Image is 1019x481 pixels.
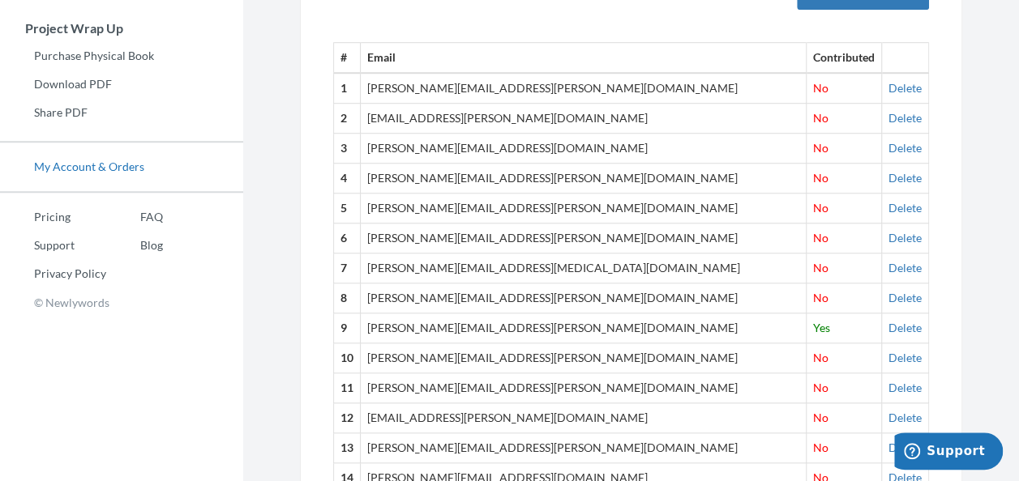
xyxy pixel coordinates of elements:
[888,171,922,185] a: Delete
[334,223,361,253] th: 6
[894,432,1003,473] iframe: Opens a widget where you can chat to one of our agents
[334,433,361,463] th: 13
[813,141,828,155] span: No
[888,231,922,245] a: Delete
[813,291,828,304] span: No
[888,291,922,304] a: Delete
[334,43,361,73] th: #
[813,201,828,215] span: No
[361,73,807,103] td: [PERSON_NAME][EMAIL_ADDRESS][PERSON_NAME][DOMAIN_NAME]
[807,43,882,73] th: Contributed
[334,194,361,223] th: 5
[888,141,922,155] a: Delete
[106,233,163,258] a: Blog
[334,73,361,103] th: 1
[813,351,828,364] span: No
[334,343,361,373] th: 10
[361,373,807,403] td: [PERSON_NAME][EMAIL_ADDRESS][PERSON_NAME][DOMAIN_NAME]
[361,223,807,253] td: [PERSON_NAME][EMAIL_ADDRESS][PERSON_NAME][DOMAIN_NAME]
[361,253,807,283] td: [PERSON_NAME][EMAIL_ADDRESS][MEDICAL_DATA][DOMAIN_NAME]
[888,111,922,125] a: Delete
[888,411,922,424] a: Delete
[361,313,807,343] td: [PERSON_NAME][EMAIL_ADDRESS][PERSON_NAME][DOMAIN_NAME]
[334,164,361,194] th: 4
[334,373,361,403] th: 11
[813,321,830,334] span: Yes
[361,433,807,463] td: [PERSON_NAME][EMAIL_ADDRESS][PERSON_NAME][DOMAIN_NAME]
[813,231,828,245] span: No
[361,343,807,373] td: [PERSON_NAME][EMAIL_ADDRESS][PERSON_NAME][DOMAIN_NAME]
[888,321,922,334] a: Delete
[888,381,922,394] a: Delete
[334,313,361,343] th: 9
[334,283,361,313] th: 8
[361,194,807,223] td: [PERSON_NAME][EMAIL_ADDRESS][PERSON_NAME][DOMAIN_NAME]
[334,403,361,433] th: 12
[361,164,807,194] td: [PERSON_NAME][EMAIL_ADDRESS][PERSON_NAME][DOMAIN_NAME]
[813,111,828,125] span: No
[888,261,922,275] a: Delete
[813,81,828,95] span: No
[361,403,807,433] td: [EMAIL_ADDRESS][PERSON_NAME][DOMAIN_NAME]
[888,441,922,454] a: Delete
[1,21,243,36] h3: Project Wrap Up
[888,201,922,215] a: Delete
[334,134,361,164] th: 3
[813,381,828,394] span: No
[361,283,807,313] td: [PERSON_NAME][EMAIL_ADDRESS][PERSON_NAME][DOMAIN_NAME]
[813,171,828,185] span: No
[888,351,922,364] a: Delete
[813,261,828,275] span: No
[361,104,807,134] td: [EMAIL_ADDRESS][PERSON_NAME][DOMAIN_NAME]
[334,104,361,134] th: 2
[334,253,361,283] th: 7
[361,43,807,73] th: Email
[888,81,922,95] a: Delete
[361,134,807,164] td: [PERSON_NAME][EMAIL_ADDRESS][DOMAIN_NAME]
[106,205,163,229] a: FAQ
[813,411,828,424] span: No
[813,441,828,454] span: No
